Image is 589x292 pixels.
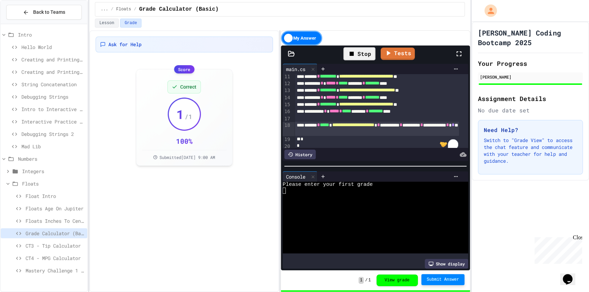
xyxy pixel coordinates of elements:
[26,192,85,200] span: Float Intro
[101,7,108,12] span: ...
[116,7,131,12] span: Floats
[33,9,65,16] span: Back to Teams
[22,168,85,175] span: Integers
[478,59,583,68] h2: Your Progress
[421,274,465,285] button: Submit Answer
[365,278,367,283] span: /
[283,108,291,115] div: 16
[359,277,364,284] span: 1
[427,277,459,282] span: Submit Answer
[283,122,291,136] div: 18
[21,118,85,125] span: Interactive Practice - Who Are You?
[18,31,85,38] span: Intro
[185,112,192,121] span: / 1
[343,47,375,60] div: Stop
[108,41,141,48] span: Ask for Help
[21,56,85,63] span: Creating and Printing a String Variable
[22,180,85,187] span: Floats
[283,143,291,150] div: 20
[295,3,468,151] div: To enrich screen reader interactions, please activate Accessibility in Grammarly extension settings
[478,94,583,103] h2: Assignment Details
[111,7,113,12] span: /
[283,173,309,180] div: Console
[26,267,85,274] span: Mastery Challenge 1 - Concert Budget Planner
[283,115,291,122] div: 17
[283,64,317,74] div: main.cs
[120,19,141,28] button: Grade
[283,182,373,188] span: Please enter your first grade
[139,5,218,13] span: Grade Calculator (Basic)
[283,87,291,94] div: 13
[560,264,582,285] iframe: chat widget
[3,3,48,44] div: Chat with us now!Close
[21,130,85,138] span: Debugging Strings 2
[484,137,577,164] p: Switch to "Grade View" to access the chat feature and communicate with your teacher for help and ...
[480,74,581,80] div: [PERSON_NAME]
[381,48,415,60] a: Tests
[283,136,291,143] div: 19
[26,230,85,237] span: Grade Calculator (Basic)
[368,278,371,283] span: 1
[180,83,196,90] span: Correct
[283,80,291,87] div: 12
[376,274,418,286] button: View grade
[425,259,468,269] div: Show display
[283,171,317,182] div: Console
[283,101,291,108] div: 15
[159,154,215,160] span: Submitted [DATE] 9:00 AM
[21,68,85,75] span: Creating and Printing 2+ variables
[21,43,85,51] span: Hello World
[176,107,184,121] span: 1
[478,106,583,114] div: No due date set
[21,81,85,88] span: String Concatenation
[134,7,136,12] span: /
[477,3,499,19] div: My Account
[6,5,82,20] button: Back to Teams
[174,65,194,73] div: Score
[26,242,85,249] span: CT3 - Tip Calculator
[478,28,583,47] h1: [PERSON_NAME] Coding Bootcamp 2025
[283,94,291,101] div: 14
[26,217,85,224] span: Floats Inches To Centimeters
[484,126,577,134] h3: Need Help?
[284,150,316,159] div: History
[176,136,193,146] div: 100 %
[283,73,291,80] div: 11
[21,93,85,100] span: Debugging Strings
[18,155,85,162] span: Numbers
[21,105,85,113] span: Intro to Interactive Programs
[283,66,309,73] div: main.cs
[532,234,582,264] iframe: chat widget
[95,19,119,28] button: Lesson
[26,254,85,262] span: CT4 - MPG Calculator
[26,205,85,212] span: Floats Age On Jupiter
[21,143,85,150] span: Mad Lib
